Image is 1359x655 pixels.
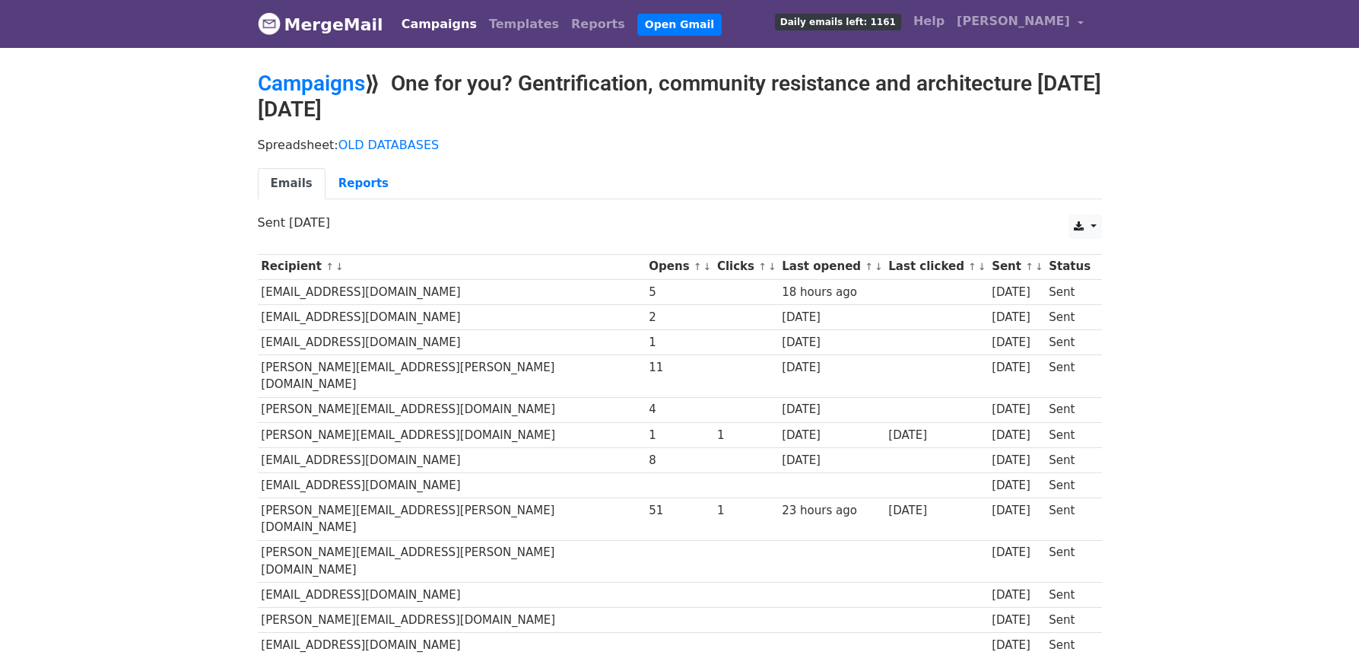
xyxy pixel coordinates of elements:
[1045,254,1094,279] th: Status
[1045,397,1094,422] td: Sent
[258,254,646,279] th: Recipient
[637,14,722,36] a: Open Gmail
[649,401,710,418] div: 4
[992,401,1042,418] div: [DATE]
[717,502,775,520] div: 1
[258,422,646,447] td: [PERSON_NAME][EMAIL_ADDRESS][DOMAIN_NAME]
[649,309,710,326] div: 2
[782,309,881,326] div: [DATE]
[951,6,1089,42] a: [PERSON_NAME]
[258,540,646,583] td: [PERSON_NAME][EMAIL_ADDRESS][PERSON_NAME][DOMAIN_NAME]
[865,261,873,272] a: ↑
[258,71,1102,122] h2: ⟫ One for you? Gentrification, community resistance and architecture [DATE][DATE]
[694,261,702,272] a: ↑
[703,261,712,272] a: ↓
[992,477,1042,494] div: [DATE]
[1025,261,1034,272] a: ↑
[782,502,881,520] div: 23 hours ago
[258,8,383,40] a: MergeMail
[782,284,881,301] div: 18 hours ago
[335,261,344,272] a: ↓
[1045,472,1094,498] td: Sent
[1045,498,1094,541] td: Sent
[258,472,646,498] td: [EMAIL_ADDRESS][DOMAIN_NAME]
[1045,422,1094,447] td: Sent
[775,14,901,30] span: Daily emails left: 1161
[325,168,402,199] a: Reports
[992,359,1042,377] div: [DATE]
[649,334,710,351] div: 1
[717,427,775,444] div: 1
[992,502,1042,520] div: [DATE]
[758,261,767,272] a: ↑
[258,215,1102,231] p: Sent [DATE]
[992,587,1042,604] div: [DATE]
[992,284,1042,301] div: [DATE]
[258,397,646,422] td: [PERSON_NAME][EMAIL_ADDRESS][DOMAIN_NAME]
[988,254,1045,279] th: Sent
[258,608,646,633] td: [PERSON_NAME][EMAIL_ADDRESS][DOMAIN_NAME]
[769,6,907,37] a: Daily emails left: 1161
[885,254,989,279] th: Last clicked
[258,279,646,304] td: [EMAIL_ADDRESS][DOMAIN_NAME]
[258,137,1102,153] p: Spreadsheet:
[1045,279,1094,304] td: Sent
[258,71,365,96] a: Campaigns
[258,168,325,199] a: Emails
[338,138,439,152] a: OLD DATABASES
[992,309,1042,326] div: [DATE]
[768,261,776,272] a: ↓
[649,284,710,301] div: 5
[649,502,710,520] div: 51
[258,329,646,355] td: [EMAIL_ADDRESS][DOMAIN_NAME]
[258,355,646,398] td: [PERSON_NAME][EMAIL_ADDRESS][PERSON_NAME][DOMAIN_NAME]
[649,359,710,377] div: 11
[713,254,778,279] th: Clicks
[649,452,710,469] div: 8
[483,9,565,40] a: Templates
[1045,447,1094,472] td: Sent
[258,12,281,35] img: MergeMail logo
[1045,355,1094,398] td: Sent
[258,583,646,608] td: [EMAIL_ADDRESS][DOMAIN_NAME]
[1035,261,1043,272] a: ↓
[968,261,976,272] a: ↑
[782,401,881,418] div: [DATE]
[782,359,881,377] div: [DATE]
[778,254,884,279] th: Last opened
[782,427,881,444] div: [DATE]
[325,261,334,272] a: ↑
[992,427,1042,444] div: [DATE]
[1045,608,1094,633] td: Sent
[1045,540,1094,583] td: Sent
[907,6,951,37] a: Help
[395,9,483,40] a: Campaigns
[258,304,646,329] td: [EMAIL_ADDRESS][DOMAIN_NAME]
[258,447,646,472] td: [EMAIL_ADDRESS][DOMAIN_NAME]
[1045,583,1094,608] td: Sent
[1045,329,1094,355] td: Sent
[992,612,1042,629] div: [DATE]
[646,254,714,279] th: Opens
[978,261,986,272] a: ↓
[649,427,710,444] div: 1
[782,452,881,469] div: [DATE]
[875,261,883,272] a: ↓
[992,637,1042,654] div: [DATE]
[957,12,1070,30] span: [PERSON_NAME]
[258,498,646,541] td: [PERSON_NAME][EMAIL_ADDRESS][PERSON_NAME][DOMAIN_NAME]
[565,9,631,40] a: Reports
[888,427,984,444] div: [DATE]
[992,544,1042,561] div: [DATE]
[782,334,881,351] div: [DATE]
[888,502,984,520] div: [DATE]
[992,334,1042,351] div: [DATE]
[1045,304,1094,329] td: Sent
[992,452,1042,469] div: [DATE]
